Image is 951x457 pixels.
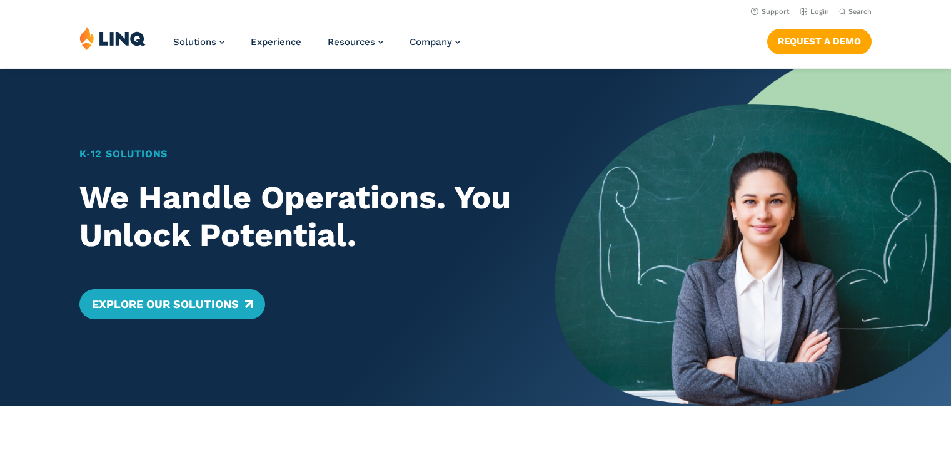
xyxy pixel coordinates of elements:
[767,26,872,54] nav: Button Navigation
[767,29,872,54] a: Request a Demo
[328,36,383,48] a: Resources
[800,8,829,16] a: Login
[410,36,452,48] span: Company
[328,36,375,48] span: Resources
[410,36,460,48] a: Company
[79,146,516,162] h1: K‑12 Solutions
[173,36,224,48] a: Solutions
[79,26,146,50] img: LINQ | K‑12 Software
[839,7,872,16] button: Open Search Bar
[79,289,265,319] a: Explore Our Solutions
[79,179,516,254] h2: We Handle Operations. You Unlock Potential.
[251,36,301,48] a: Experience
[751,8,790,16] a: Support
[555,69,951,406] img: Home Banner
[848,8,872,16] span: Search
[173,26,460,68] nav: Primary Navigation
[173,36,216,48] span: Solutions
